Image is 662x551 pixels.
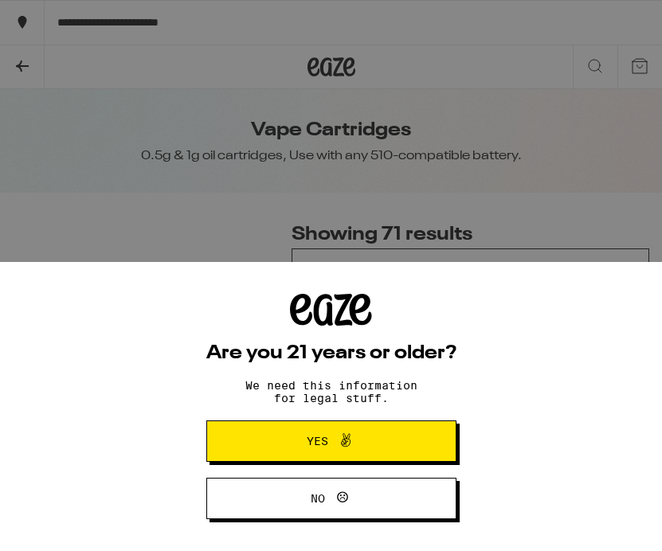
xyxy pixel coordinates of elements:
span: No [311,493,325,504]
button: No [206,478,456,519]
span: Hi. Need any help? [10,11,115,24]
p: We need this information for legal stuff. [232,379,431,404]
button: Yes [206,420,456,462]
span: Yes [307,436,328,447]
h2: Are you 21 years or older? [206,344,456,363]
